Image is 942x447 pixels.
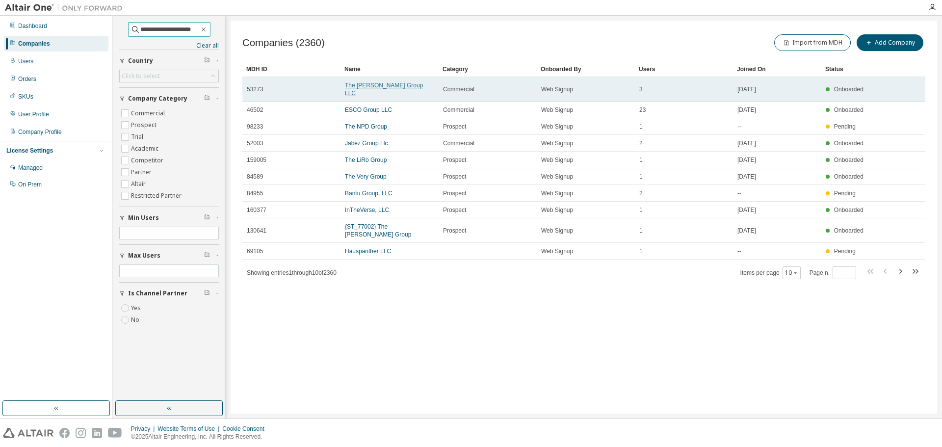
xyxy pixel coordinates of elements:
[204,214,210,222] span: Clear filter
[541,106,573,114] span: Web Signup
[737,227,756,235] span: [DATE]
[204,289,210,297] span: Clear filter
[834,123,856,130] span: Pending
[443,106,474,114] span: Commercial
[541,227,573,235] span: Web Signup
[345,190,392,197] a: Bantu Group, LLC
[541,189,573,197] span: Web Signup
[120,70,218,82] div: Click to select
[834,190,856,197] span: Pending
[344,61,435,77] div: Name
[834,248,856,255] span: Pending
[131,425,157,433] div: Privacy
[443,156,466,164] span: Prospect
[92,428,102,438] img: linkedin.svg
[345,123,387,130] a: The NPD Group
[247,106,263,114] span: 46502
[737,173,756,181] span: [DATE]
[247,247,263,255] span: 69105
[18,22,47,30] div: Dashboard
[131,433,270,441] p: © 2025 Altair Engineering, Inc. All Rights Reserved.
[246,61,337,77] div: MDH ID
[639,123,643,131] span: 1
[834,157,863,163] span: Onboarded
[18,110,49,118] div: User Profile
[247,123,263,131] span: 98233
[18,93,33,101] div: SKUs
[740,266,801,279] span: Items per page
[18,75,36,83] div: Orders
[737,61,817,77] div: Joined On
[131,119,158,131] label: Prospect
[825,61,866,77] div: Status
[119,283,219,304] button: Is Channel Partner
[76,428,86,438] img: instagram.svg
[541,61,631,77] div: Onboarded By
[639,156,643,164] span: 1
[834,173,863,180] span: Onboarded
[131,155,165,166] label: Competitor
[774,34,851,51] button: Import from MDH
[541,206,573,214] span: Web Signup
[345,207,389,213] a: InTheVerse, LLC
[443,85,474,93] span: Commercial
[785,269,798,277] button: 10
[108,428,122,438] img: youtube.svg
[345,82,423,97] a: The [PERSON_NAME] Group LLC
[345,248,391,255] a: Hauspanther LLC
[222,425,270,433] div: Cookie Consent
[247,156,266,164] span: 159005
[810,266,856,279] span: Page n.
[737,206,756,214] span: [DATE]
[204,252,210,260] span: Clear filter
[443,139,474,147] span: Commercial
[639,247,643,255] span: 1
[834,86,863,93] span: Onboarded
[128,214,159,222] span: Min Users
[541,247,573,255] span: Web Signup
[122,72,160,80] div: Click to select
[345,140,388,147] a: Jabez Group Llc
[834,106,863,113] span: Onboarded
[131,143,160,155] label: Academic
[18,164,43,172] div: Managed
[737,156,756,164] span: [DATE]
[541,139,573,147] span: Web Signup
[443,227,466,235] span: Prospect
[242,37,325,49] span: Companies (2360)
[443,123,466,131] span: Prospect
[119,42,219,50] a: Clear all
[443,173,466,181] span: Prospect
[131,107,167,119] label: Commercial
[737,85,756,93] span: [DATE]
[443,189,466,197] span: Prospect
[345,173,387,180] a: The Very Group
[247,85,263,93] span: 53273
[204,57,210,65] span: Clear filter
[128,252,160,260] span: Max Users
[247,139,263,147] span: 52003
[541,85,573,93] span: Web Signup
[247,269,337,276] span: Showing entries 1 through 10 of 2360
[639,173,643,181] span: 1
[541,123,573,131] span: Web Signup
[3,428,53,438] img: altair_logo.svg
[345,157,387,163] a: The LiRo Group
[128,289,187,297] span: Is Channel Partner
[247,227,266,235] span: 130641
[247,189,263,197] span: 84955
[345,223,411,238] a: {ST_77002} The [PERSON_NAME] Group
[834,207,863,213] span: Onboarded
[639,139,643,147] span: 2
[737,123,741,131] span: --
[131,302,143,314] label: Yes
[119,245,219,266] button: Max Users
[737,106,756,114] span: [DATE]
[128,95,187,103] span: Company Category
[6,147,53,155] div: License Settings
[737,247,741,255] span: --
[247,206,266,214] span: 160377
[131,314,141,326] label: No
[639,106,646,114] span: 23
[834,140,863,147] span: Onboarded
